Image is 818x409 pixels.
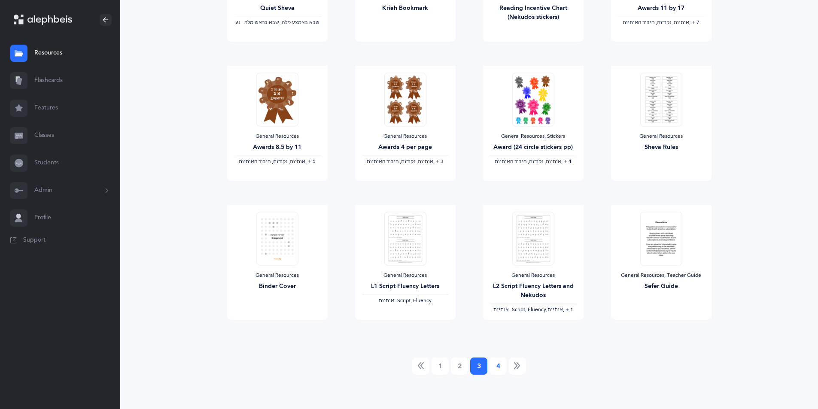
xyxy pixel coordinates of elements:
[490,4,577,22] div: Reading Incentive Chart (Nekudos stickers)
[23,236,46,245] span: Support
[256,73,298,126] img: awards_full_page_1564629650.PNG
[384,212,426,265] img: ScriptFluencyProgram-SpeedReading-L1_thumbnail_1736303247.png
[384,73,426,126] img: Awards_4_per_page_1564629899.PNG
[618,133,705,140] div: General Resources
[235,19,319,25] span: ‫שבא באמצע מלה, שבא בראש מלה - נע‬
[362,143,449,152] div: Awards 4 per page
[234,4,321,13] div: Quiet Sheva
[234,282,321,291] div: Binder Cover
[623,19,689,25] span: ‫אותיות, נקודות, חיבור האותיות‬
[362,4,449,13] div: Kriah Bookmark
[618,4,705,13] div: Awards 11 by 17
[490,272,577,279] div: General Resources
[490,133,577,140] div: General Resources, Stickers
[512,73,554,126] img: award_stickers_1564630340.PNG
[412,357,429,375] a: Previous
[234,143,321,152] div: Awards 8.5 by 11
[618,19,705,26] div: ‪, + 7‬
[362,282,449,291] div: L1 Script Fluency Letters
[451,357,468,375] a: 2
[367,158,433,164] span: ‫אותיות, נקודות, חיבור האותיות‬
[509,306,547,312] span: - Script, Fluency,
[640,212,682,265] img: Sefer_Guide_-_Orange_A_-_First_Grade_thumbnail_1756878051.png
[362,272,449,279] div: General Resources
[234,158,321,165] div: ‪, + 5‬
[495,158,561,164] span: ‫אותיות, נקודות, חיבור האותיות‬
[470,357,487,375] a: 3
[362,158,449,165] div: ‪, + 3‬
[490,143,577,152] div: Award (24 circle stickers pp)
[379,297,394,303] span: ‫אותיות‬
[432,357,449,375] a: 1
[490,306,577,313] div: ‪, + 1‬
[256,212,298,265] img: Orange_Level_Binder_Cover_thumbnail_1660848977.png
[362,133,449,140] div: General Resources
[512,212,554,265] img: Script-FluencyProgram-SpeedReading-L2_thumbnail_1736303299.png
[239,158,305,164] span: ‫אותיות, נקודות, חיבור האותיות‬
[618,282,705,291] div: Sefer Guide
[234,272,321,279] div: General Resources
[490,158,577,165] div: ‪, + 4‬
[234,133,321,140] div: General Resources
[493,306,509,312] span: ‫אותיות‬
[362,297,449,304] div: - Script, Fluency
[618,143,705,152] div: Sheva Rules
[509,357,526,375] a: Next
[547,306,563,312] span: ‫אותיות‬
[618,272,705,279] div: General Resources, Teacher Guide
[490,282,577,300] div: L2 Script Fluency Letters and Nekudos
[490,357,507,375] a: 4
[640,73,682,126] img: Sheva_thumbnail_1634648449.png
